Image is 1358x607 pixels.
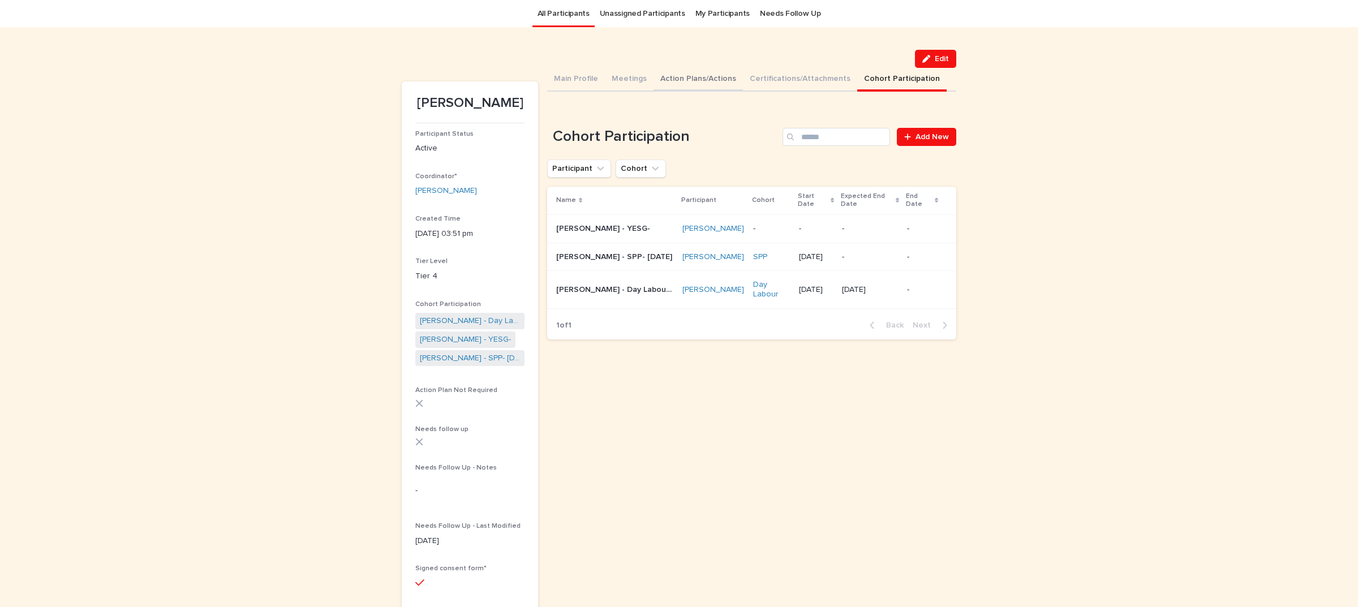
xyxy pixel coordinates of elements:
button: Meetings [605,68,654,92]
h1: Cohort Participation [547,128,778,146]
p: Lannea Gray - Day Labour- 25/07/2023 [556,283,676,295]
button: Action Plans/Actions [654,68,743,92]
p: Active [415,143,525,154]
span: Needs Follow Up - Notes [415,464,497,471]
p: Participant [681,194,716,206]
p: Start Date [798,190,828,211]
p: Tier 4 [415,270,525,282]
span: Needs Follow Up - Last Modified [415,523,521,529]
p: End Date [906,190,931,211]
button: Back [861,320,908,330]
a: Unassigned Participants [600,1,685,27]
button: Next [908,320,956,330]
p: [PERSON_NAME] [415,95,525,111]
input: Search [783,128,890,146]
p: Expected End Date [841,190,893,211]
a: SPP [753,252,767,262]
button: Edit [915,50,956,68]
span: Edit [935,55,949,63]
p: [PERSON_NAME] - SPP- [DATE] [556,250,674,262]
button: Main Profile [547,68,605,92]
button: Certifications/Attachments [743,68,857,92]
span: Created Time [415,216,461,222]
p: [PERSON_NAME] - YESG- [556,222,652,234]
a: My Participants [695,1,750,27]
a: [PERSON_NAME] - SPP- [DATE] [420,352,520,364]
p: Name [556,194,576,206]
a: [PERSON_NAME] [415,185,477,197]
p: - [907,224,938,234]
tr: [PERSON_NAME] - SPP- [DATE][PERSON_NAME] - SPP- [DATE] [PERSON_NAME] SPP [DATE]-- [547,243,956,271]
a: [PERSON_NAME] [682,224,744,234]
p: Cohort [752,194,775,206]
p: [DATE] [799,252,833,262]
a: Needs Follow Up [760,1,820,27]
p: - [907,252,938,262]
span: Needs follow up [415,426,469,433]
p: - [799,224,833,234]
p: - [842,252,898,262]
p: - [842,224,898,234]
p: - [907,285,938,295]
a: [PERSON_NAME] [682,285,744,295]
p: [DATE] [799,285,833,295]
button: Cohort Participation [857,68,947,92]
p: [DATE] [842,285,898,295]
tr: [PERSON_NAME] - Day Labour- [DATE][PERSON_NAME] - Day Labour- [DATE] [PERSON_NAME] Day Labour [DA... [547,271,956,309]
a: Add New [897,128,956,146]
tr: [PERSON_NAME] - YESG-[PERSON_NAME] - YESG- [PERSON_NAME] ---- [547,214,956,243]
span: Participant Status [415,131,474,137]
span: Coordinator* [415,173,457,180]
span: Back [879,321,904,329]
p: 1 of 1 [547,312,581,339]
p: - [415,485,525,497]
span: Action Plan Not Required [415,387,497,394]
button: Participant [547,160,611,178]
p: - [753,224,790,234]
span: Cohort Participation [415,301,481,308]
a: [PERSON_NAME] - YESG- [420,334,511,346]
span: Add New [916,133,949,141]
span: Next [913,321,938,329]
span: Tier Level [415,258,448,265]
p: [DATE] 03:51 pm [415,228,525,240]
a: [PERSON_NAME] [682,252,744,262]
a: [PERSON_NAME] - Day Labour- [DATE] [420,315,520,327]
span: Signed consent form* [415,565,487,572]
a: All Participants [538,1,590,27]
p: [DATE] [415,535,525,547]
button: Cohort [616,160,666,178]
a: Day Labour [753,280,790,299]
